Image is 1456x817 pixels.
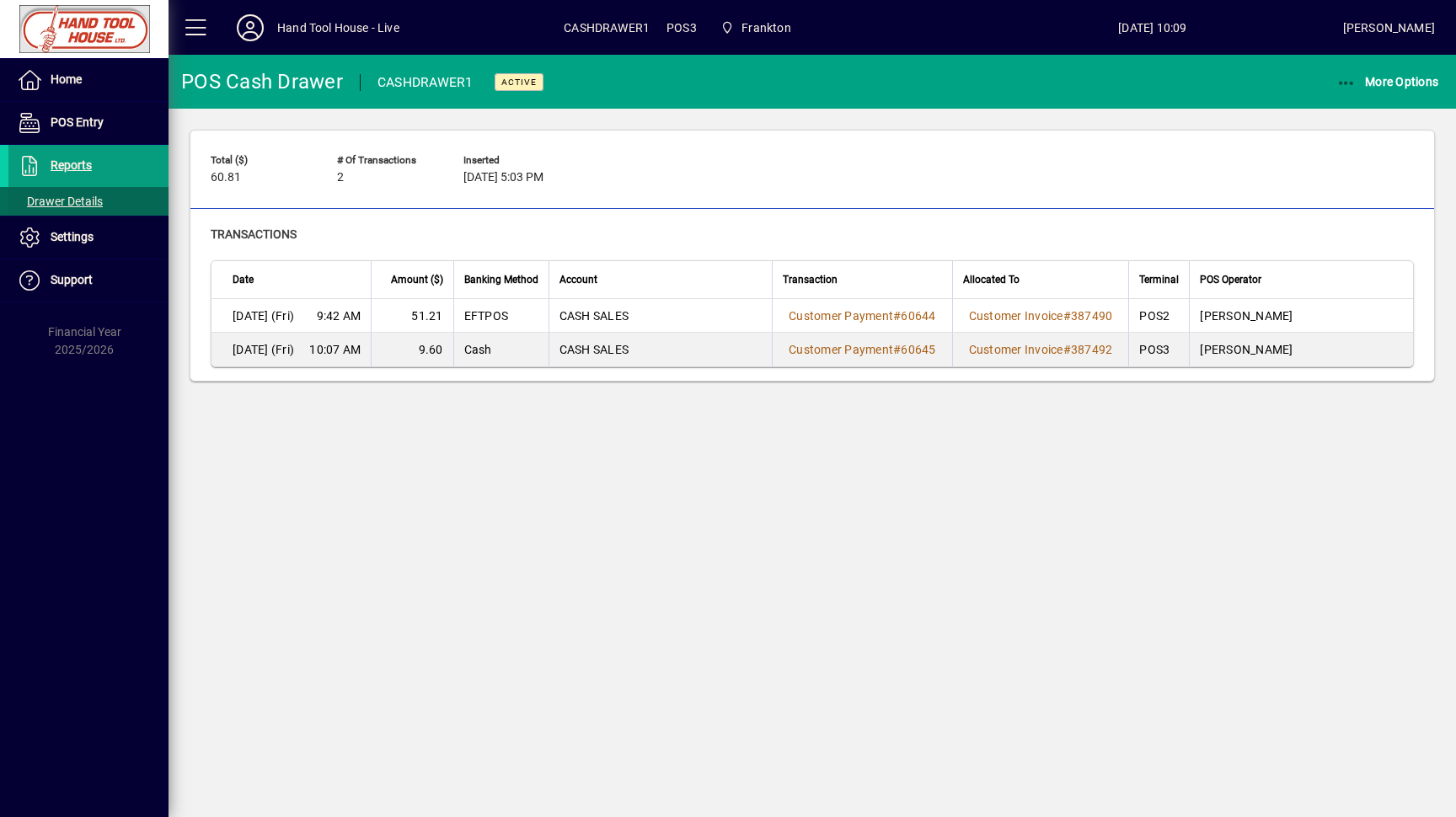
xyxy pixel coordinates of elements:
td: [PERSON_NAME] [1189,299,1413,333]
span: POS3 [666,14,697,41]
a: Home [8,59,169,101]
span: Frankton [741,14,790,41]
span: Customer Invoice [969,309,1063,323]
span: 60644 [901,309,935,323]
span: CASHDRAWER1 [564,14,650,41]
span: POS Entry [51,115,104,129]
a: Customer Payment#60645 [783,340,942,359]
span: Customer Payment [789,343,893,356]
span: Home [51,72,82,86]
td: EFTPOS [453,299,549,333]
td: [PERSON_NAME] [1189,333,1413,366]
span: POS Operator [1200,270,1261,289]
span: # [1063,343,1071,356]
span: Active [501,77,537,88]
span: # [893,343,901,356]
a: Settings [8,216,169,259]
span: Inserted [463,155,565,166]
a: Customer Invoice#387492 [963,340,1119,359]
span: 60.81 [211,171,241,184]
span: [DATE] 5:03 PM [463,171,543,184]
td: CASH SALES [549,333,773,366]
span: [DATE] 10:09 [962,14,1343,41]
span: # [893,309,901,323]
td: Cash [453,333,549,366]
button: More Options [1332,67,1443,97]
span: [DATE] (Fri) [233,307,294,324]
div: [PERSON_NAME] [1343,14,1435,41]
a: Customer Invoice#387490 [963,307,1119,325]
span: More Options [1336,75,1439,88]
span: 387492 [1071,343,1113,356]
span: Transaction [783,270,838,289]
div: POS Cash Drawer [181,68,343,95]
span: Drawer Details [17,195,103,208]
span: Terminal [1139,270,1179,289]
span: Amount ($) [391,270,443,289]
span: Support [51,273,93,286]
span: Frankton [714,13,798,43]
td: POS2 [1128,299,1189,333]
span: Banking Method [464,270,538,289]
span: Customer Invoice [969,343,1063,356]
button: Profile [223,13,277,43]
td: 9.60 [371,333,452,366]
a: Drawer Details [8,187,169,216]
a: Support [8,259,169,302]
div: Hand Tool House - Live [277,14,399,41]
span: Date [233,270,254,289]
span: Allocated To [963,270,1020,289]
span: Transactions [211,227,297,241]
span: 10:07 AM [309,341,361,358]
span: Reports [51,158,92,172]
span: 60645 [901,343,935,356]
span: Settings [51,230,94,243]
span: Total ($) [211,155,312,166]
span: # [1063,309,1071,323]
a: POS Entry [8,102,169,144]
span: # of Transactions [337,155,438,166]
td: 51.21 [371,299,452,333]
td: POS3 [1128,333,1189,366]
td: CASH SALES [549,299,773,333]
div: CASHDRAWER1 [377,69,474,96]
span: 9:42 AM [317,307,361,324]
span: [DATE] (Fri) [233,341,294,358]
span: 2 [337,171,344,184]
span: Account [559,270,597,289]
a: Customer Payment#60644 [783,307,942,325]
span: Customer Payment [789,309,893,323]
span: 387490 [1071,309,1113,323]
